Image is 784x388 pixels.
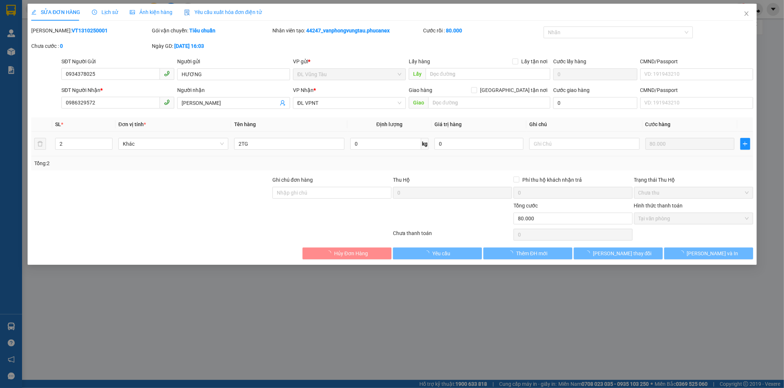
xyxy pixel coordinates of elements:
span: Tại văn phòng [638,213,748,224]
button: Yêu cầu [393,248,482,259]
button: [PERSON_NAME] thay đổi [573,248,662,259]
div: [PERSON_NAME]: [31,26,150,35]
div: Trạng thái Thu Hộ [634,176,753,184]
span: Tổng cước [513,203,537,209]
span: picture [130,10,135,15]
input: Dọc đường [428,97,550,108]
b: [DATE] 16:03 [174,43,204,49]
button: plus [740,138,750,150]
span: loading [585,250,593,256]
span: phone [164,71,170,76]
span: SL [55,121,61,127]
input: 0 [645,138,734,150]
div: Nhân viên tạo: [272,26,422,35]
span: Tên hàng [234,121,256,127]
button: Thêm ĐH mới [483,248,572,259]
input: Dọc đường [425,68,550,80]
span: [PERSON_NAME] thay đổi [593,249,652,257]
span: loading [679,250,687,256]
b: 80.000 [445,28,462,33]
span: kg [421,138,429,150]
span: VP Nhận [293,87,314,93]
div: SĐT Người Gửi [61,57,174,65]
div: VP gửi [293,57,406,65]
span: Lấy tận nơi [518,57,550,65]
b: Tiêu chuẩn [189,28,215,33]
span: loading [424,250,432,256]
button: [PERSON_NAME] và In [664,248,753,259]
span: phone [164,99,170,105]
div: Cước rồi : [423,26,542,35]
span: Cước hàng [645,121,670,127]
div: Chưa cước : [31,42,150,50]
input: Ghi chú đơn hàng [272,187,391,199]
label: Cước giao hàng [553,87,590,93]
span: Lấy [408,68,425,80]
input: Cước lấy hàng [553,68,637,80]
label: Cước lấy hàng [553,58,586,64]
span: Định lượng [376,121,402,127]
button: delete [34,138,46,150]
span: close [743,11,749,17]
b: 44247_vanphongvungtau.phucanex [306,28,390,33]
input: VD: Bàn, Ghế [234,138,344,150]
label: Hình thức thanh toán [634,203,683,209]
span: SỬA ĐƠN HÀNG [31,9,80,15]
span: Hủy Đơn Hàng [334,249,368,257]
div: Chưa thanh toán [392,229,513,242]
div: Ngày GD: [152,42,271,50]
span: Lịch sử [92,9,118,15]
span: Lấy hàng [408,58,430,64]
span: ĐL Vũng Tàu [297,69,401,80]
span: loading [508,250,516,256]
button: Hủy Đơn Hàng [302,248,391,259]
span: ĐL VPNT [297,97,401,108]
b: VT1310250001 [72,28,108,33]
div: Người nhận [177,86,290,94]
button: Close [736,4,756,24]
div: Gói vận chuyển: [152,26,271,35]
b: 0 [60,43,63,49]
span: [GEOGRAPHIC_DATA] tận nơi [477,86,550,94]
div: Tổng: 2 [34,159,302,167]
label: Ghi chú đơn hàng [272,177,313,183]
span: Ảnh kiện hàng [130,9,172,15]
span: Yêu cầu xuất hóa đơn điện tử [184,9,262,15]
span: Khác [123,138,224,149]
span: Thêm ĐH mới [516,249,547,257]
div: CMND/Passport [640,57,753,65]
span: edit [31,10,36,15]
input: Cước giao hàng [553,97,637,109]
span: clock-circle [92,10,97,15]
div: CMND/Passport [640,86,753,94]
span: Yêu cầu [432,249,450,257]
span: [PERSON_NAME] và In [687,249,738,257]
div: SĐT Người Nhận [61,86,174,94]
div: Người gửi [177,57,290,65]
input: Ghi Chú [529,138,639,150]
span: Giao [408,97,428,108]
span: Giá trị hàng [434,121,462,127]
span: Phí thu hộ khách nhận trả [519,176,584,184]
span: Thu Hộ [393,177,409,183]
img: icon [184,10,190,15]
th: Ghi chú [526,117,642,132]
span: loading [326,250,334,256]
span: user-add [280,100,286,106]
span: Giao hàng [408,87,432,93]
span: Chưa thu [638,187,748,198]
span: Đơn vị tính [118,121,146,127]
span: plus [740,141,749,147]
